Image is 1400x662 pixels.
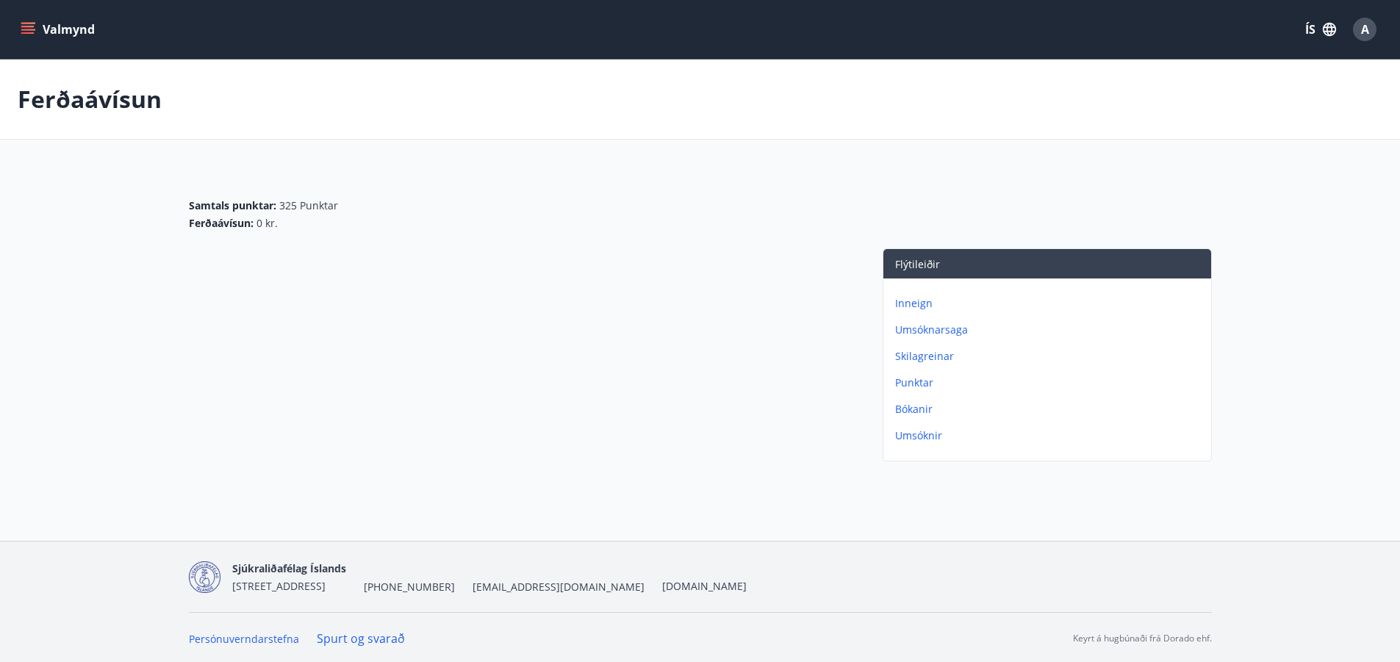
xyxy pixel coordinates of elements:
[364,580,455,594] span: [PHONE_NUMBER]
[317,630,405,647] a: Spurt og svarað
[1073,632,1212,645] p: Keyrt á hugbúnaði frá Dorado ehf.
[1297,16,1344,43] button: ÍS
[256,216,278,231] span: 0 kr.
[279,198,338,213] span: 325 Punktar
[473,580,645,594] span: [EMAIL_ADDRESS][DOMAIN_NAME]
[1347,12,1382,47] button: A
[895,402,1205,417] p: Bókanir
[189,198,276,213] span: Samtals punktar :
[662,579,747,593] a: [DOMAIN_NAME]
[895,349,1205,364] p: Skilagreinar
[895,296,1205,311] p: Inneign
[895,257,940,271] span: Flýtileiðir
[189,561,220,593] img: d7T4au2pYIU9thVz4WmmUT9xvMNnFvdnscGDOPEg.png
[232,561,346,575] span: Sjúkraliðafélag Íslands
[18,16,101,43] button: menu
[895,428,1205,443] p: Umsóknir
[895,323,1205,337] p: Umsóknarsaga
[1361,21,1369,37] span: A
[18,83,162,115] p: Ferðaávísun
[232,579,326,593] span: [STREET_ADDRESS]
[895,375,1205,390] p: Punktar
[189,216,254,231] span: Ferðaávísun :
[189,632,299,646] a: Persónuverndarstefna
